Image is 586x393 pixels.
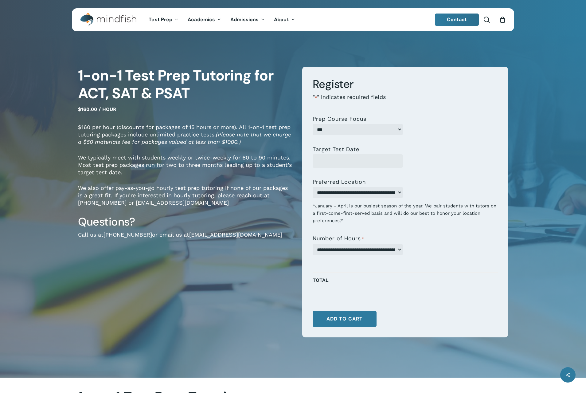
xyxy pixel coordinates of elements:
h3: Register [313,77,498,91]
p: We also offer pay-as-you-go hourly test prep tutoring if none of our packages is a great fit. If ... [78,184,293,215]
span: Test Prep [149,16,172,23]
div: *January - April is our busiest season of the year. We pair students with tutors on a first-come-... [313,198,498,224]
span: About [274,16,289,23]
button: Add to cart [313,311,377,327]
a: About [269,17,300,22]
p: $160 per hour (discounts for packages of 15 hours or more). All 1-on-1 test prep tutoring package... [78,124,293,154]
em: (Please note that we charge a $50 materials fee for packages valued at less than $1000.) [78,131,291,145]
p: " " indicates required fields [313,93,498,110]
p: We typically meet with students weekly or twice-weekly for 60 to 90 minutes. Most test prep packa... [78,154,293,184]
label: Prep Course Focus [313,116,366,122]
a: [PHONE_NUMBER] [104,231,152,238]
p: Call us at or email us at [78,231,293,247]
span: Admissions [230,16,259,23]
span: Academics [188,16,215,23]
h1: 1-on-1 Test Prep Tutoring for ACT, SAT & PSAT [78,67,293,102]
a: Admissions [226,17,269,22]
p: Total [313,276,498,291]
a: Academics [183,17,226,22]
label: Preferred Location [313,179,366,185]
nav: Main Menu [144,8,299,31]
a: Contact [435,14,479,26]
label: Number of Hours [313,235,364,242]
label: Target Test Date [313,146,359,152]
span: Contact [447,16,467,23]
a: Test Prep [144,17,183,22]
a: [EMAIL_ADDRESS][DOMAIN_NAME] [189,231,282,238]
header: Main Menu [72,8,514,31]
span: $160.00 / hour [78,106,116,112]
h3: Questions? [78,215,293,229]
